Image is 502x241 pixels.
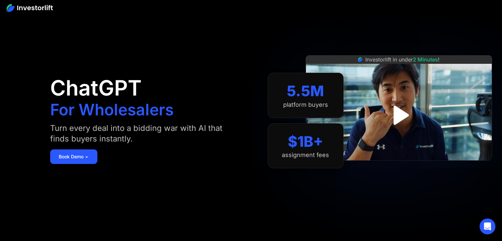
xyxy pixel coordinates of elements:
[283,101,328,108] div: platform buyers
[384,100,414,130] a: open lightbox
[287,82,324,100] div: 5.5M
[365,56,440,63] div: Investorlift in under !
[50,149,97,164] a: Book Demo ➢
[50,123,231,144] div: Turn every deal into a bidding war with AI that finds buyers instantly.
[480,219,495,234] div: Open Intercom Messenger
[288,133,323,150] div: $1B+
[349,164,448,172] iframe: Customer reviews powered by Trustpilot
[50,77,142,99] h1: ChatGPT
[282,151,329,159] div: assignment fees
[413,56,438,63] span: 2 Minutes
[50,102,174,118] h1: For Wholesalers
